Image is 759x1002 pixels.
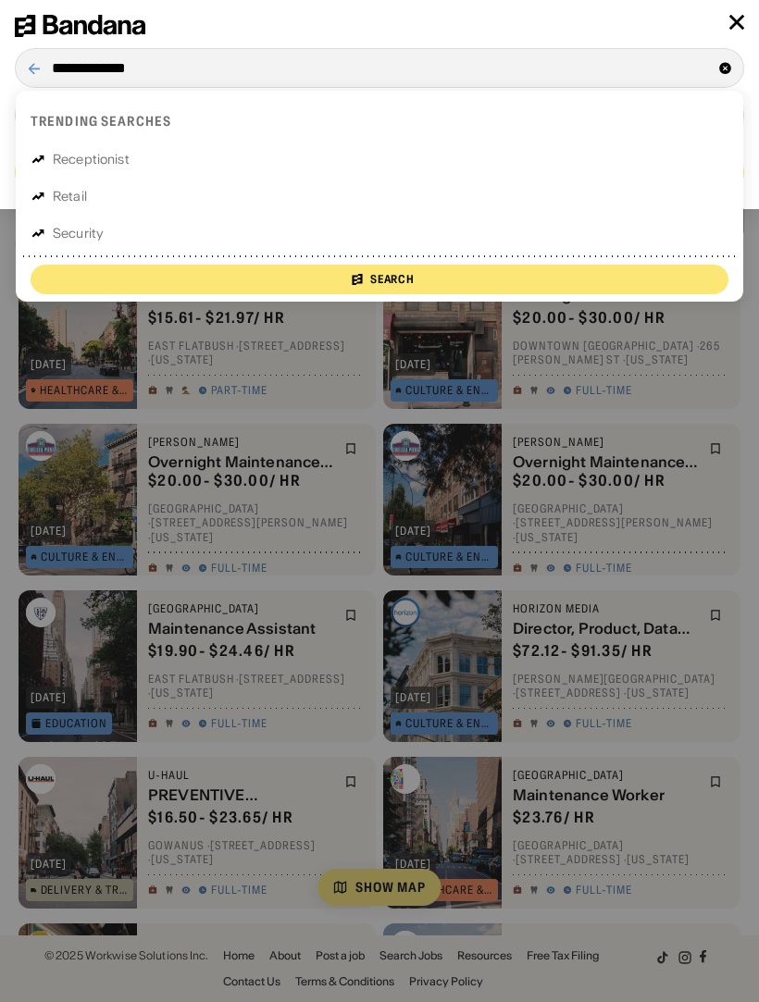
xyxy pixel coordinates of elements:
div: Security [53,227,104,240]
div: Receptionist [53,153,130,166]
div: Trending searches [31,113,171,130]
img: Bandana logotype [15,15,145,37]
div: Retail [53,190,87,203]
div: Search [370,274,416,285]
